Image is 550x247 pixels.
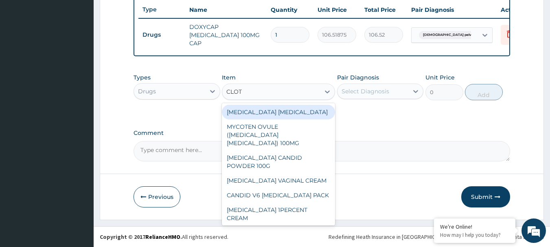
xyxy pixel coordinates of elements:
[461,186,510,207] button: Submit
[185,2,267,18] th: Name
[329,233,544,241] div: Redefining Heath Insurance in [GEOGRAPHIC_DATA] using Telemedicine and Data Science!
[313,2,360,18] th: Unit Price
[425,73,455,82] label: Unit Price
[134,74,151,81] label: Types
[440,232,509,238] p: How may I help you today?
[134,186,180,207] button: Previous
[138,87,156,95] div: Drugs
[145,233,180,240] a: RelianceHMO
[497,2,537,18] th: Actions
[222,173,335,188] div: [MEDICAL_DATA] VAGINAL CREAM
[222,105,335,119] div: [MEDICAL_DATA] [MEDICAL_DATA]
[15,41,33,61] img: d_794563401_company_1708531726252_794563401
[222,203,335,225] div: [MEDICAL_DATA] 1PERCENT CREAM
[465,84,503,100] button: Add
[440,223,509,230] div: We're Online!
[134,4,153,24] div: Minimize live chat window
[337,73,379,82] label: Pair Diagnosis
[360,2,407,18] th: Total Price
[138,27,185,42] td: Drugs
[4,162,155,191] textarea: Type your message and hit 'Enter'
[94,226,550,247] footer: All rights reserved.
[100,233,182,240] strong: Copyright © 2017 .
[407,2,497,18] th: Pair Diagnosis
[185,19,267,51] td: DOXYCAP [MEDICAL_DATA] 100MG CAP
[222,188,335,203] div: CANDID V6 [MEDICAL_DATA] PACK
[222,150,335,173] div: [MEDICAL_DATA] CANDID POWDER 100G
[419,31,509,39] span: [DEMOGRAPHIC_DATA] pelvic inflammatory dis...
[222,73,236,82] label: Item
[47,73,112,155] span: We're online!
[342,87,389,95] div: Select Diagnosis
[42,46,137,56] div: Chat with us now
[267,2,313,18] th: Quantity
[222,119,335,150] div: MYCOTEN OVULE ([MEDICAL_DATA] [MEDICAL_DATA]) 100MG
[134,130,511,137] label: Comment
[138,2,185,17] th: Type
